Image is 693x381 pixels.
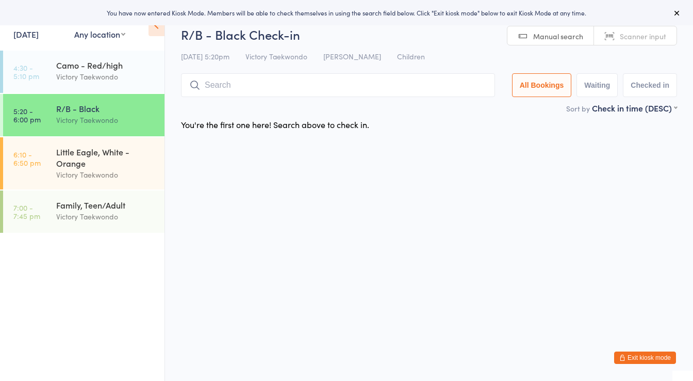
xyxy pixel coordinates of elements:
[56,169,156,181] div: Victory Taekwondo
[3,137,164,189] a: 6:10 -6:50 pmLittle Eagle, White - OrangeVictory Taekwondo
[181,73,495,97] input: Search
[620,31,666,41] span: Scanner input
[56,114,156,126] div: Victory Taekwondo
[13,28,39,40] a: [DATE]
[56,71,156,83] div: Victory Taekwondo
[566,103,590,114] label: Sort by
[592,102,677,114] div: Check in time (DESC)
[13,107,41,123] time: 5:20 - 6:00 pm
[623,73,677,97] button: Checked in
[13,150,41,167] time: 6:10 - 6:50 pm
[323,51,381,61] span: [PERSON_NAME]
[181,119,369,130] div: You're the first one here! Search above to check in.
[56,199,156,211] div: Family, Teen/Adult
[181,51,229,61] span: [DATE] 5:20pm
[3,190,164,233] a: 7:00 -7:45 pmFamily, Teen/AdultVictory Taekwondo
[245,51,307,61] span: Victory Taekwondo
[16,8,676,17] div: You have now entered Kiosk Mode. Members will be able to check themselves in using the search fie...
[512,73,572,97] button: All Bookings
[74,28,125,40] div: Any location
[56,59,156,71] div: Camo - Red/high
[56,146,156,169] div: Little Eagle, White - Orange
[614,352,676,364] button: Exit kiosk mode
[56,211,156,223] div: Victory Taekwondo
[13,63,39,80] time: 4:30 - 5:10 pm
[397,51,425,61] span: Children
[181,26,677,43] h2: R/B - Black Check-in
[13,203,40,220] time: 7:00 - 7:45 pm
[56,103,156,114] div: R/B - Black
[3,51,164,93] a: 4:30 -5:10 pmCamo - Red/highVictory Taekwondo
[3,94,164,136] a: 5:20 -6:00 pmR/B - BlackVictory Taekwondo
[533,31,583,41] span: Manual search
[576,73,618,97] button: Waiting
